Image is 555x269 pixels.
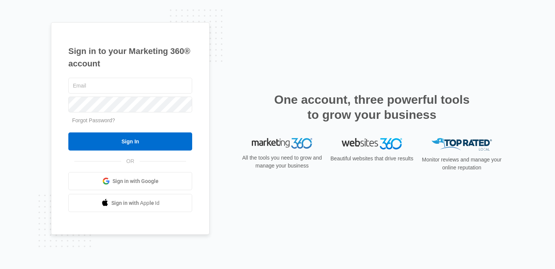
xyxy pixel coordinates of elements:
[111,199,160,207] span: Sign in with Apple Id
[240,154,324,170] p: All the tools you need to grow and manage your business
[113,177,159,185] span: Sign in with Google
[68,78,192,94] input: Email
[68,45,192,70] h1: Sign in to your Marketing 360® account
[342,138,402,149] img: Websites 360
[68,194,192,212] a: Sign in with Apple Id
[121,157,140,165] span: OR
[68,172,192,190] a: Sign in with Google
[330,155,414,163] p: Beautiful websites that drive results
[68,132,192,151] input: Sign In
[272,92,472,122] h2: One account, three powerful tools to grow your business
[252,138,312,149] img: Marketing 360
[432,138,492,151] img: Top Rated Local
[419,156,504,172] p: Monitor reviews and manage your online reputation
[72,117,115,123] a: Forgot Password?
